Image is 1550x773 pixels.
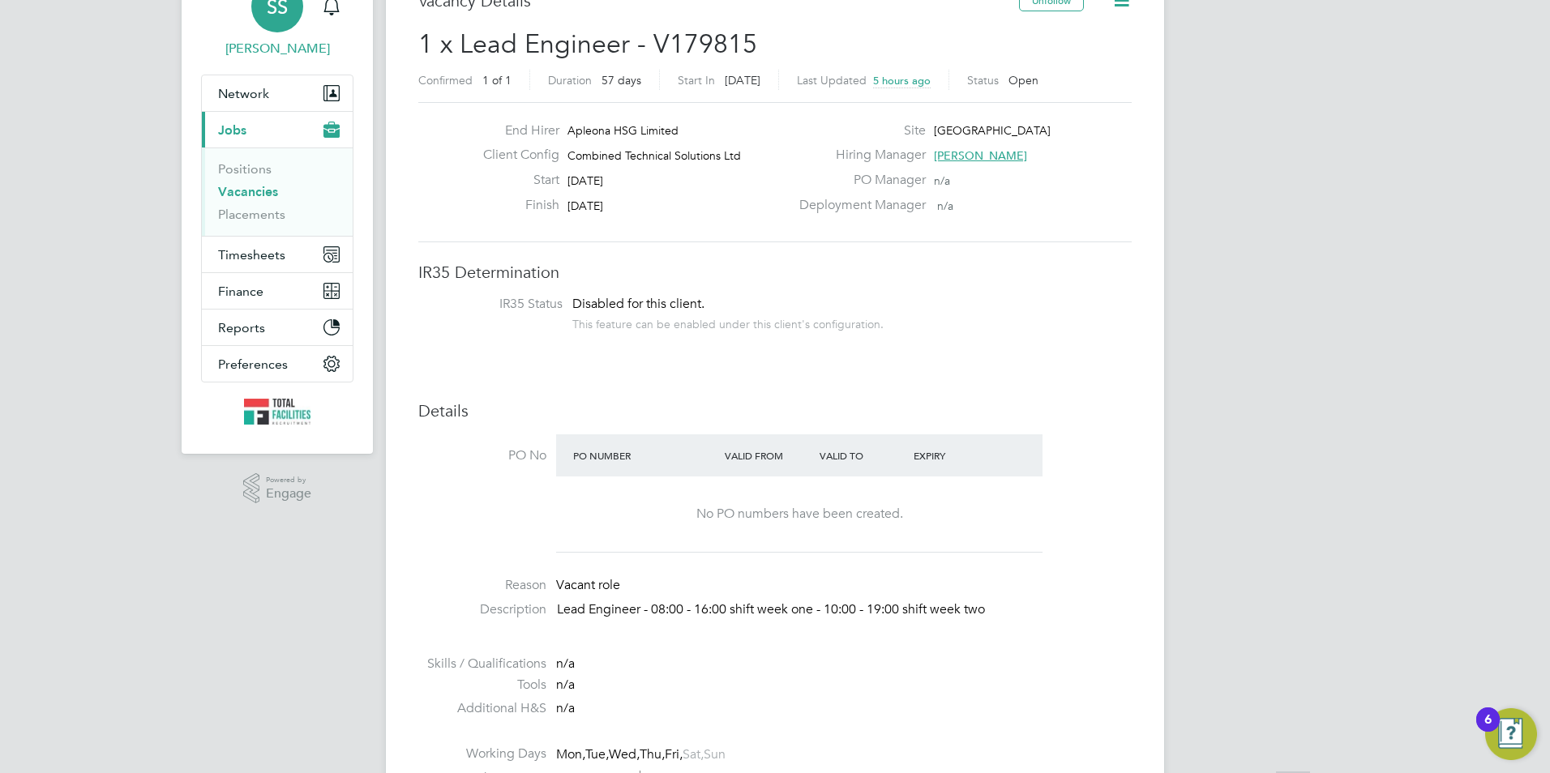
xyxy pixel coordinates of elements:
a: Placements [218,207,285,222]
div: No PO numbers have been created. [572,506,1026,523]
span: Disabled for this client. [572,296,704,312]
button: Jobs [202,112,353,147]
div: 6 [1484,720,1492,741]
button: Timesheets [202,237,353,272]
div: Jobs [202,147,353,236]
button: Open Resource Center, 6 new notifications [1485,708,1537,760]
div: Valid From [721,441,816,470]
div: Expiry [910,441,1004,470]
label: Skills / Qualifications [418,656,546,673]
span: Finance [218,284,263,299]
label: Description [418,601,546,618]
label: Start [470,172,559,189]
span: Engage [266,487,311,501]
button: Reports [202,310,353,345]
a: Powered byEngage [243,473,312,504]
span: n/a [556,677,575,693]
button: Preferences [202,346,353,382]
p: Lead Engineer - 08:00 - 16:00 shift week one - 10:00 - 19:00 shift week two [557,601,1132,618]
span: Reports [218,320,265,335]
h3: Details [418,400,1132,421]
span: Fri, [665,746,683,762]
a: Vacancies [218,184,278,199]
span: [PERSON_NAME] [934,148,1027,163]
span: 57 days [602,73,641,88]
span: n/a [937,199,953,213]
span: Apleona HSG Limited [567,123,679,138]
h3: IR35 Determination [418,262,1132,283]
label: PO No [418,447,546,464]
label: Status [967,73,999,88]
img: tfrecruitment-logo-retina.png [244,399,310,425]
label: Hiring Manager [790,147,926,164]
label: IR35 Status [435,296,563,313]
span: Combined Technical Solutions Ltd [567,148,741,163]
label: Site [790,122,926,139]
span: [DATE] [567,199,603,213]
span: [GEOGRAPHIC_DATA] [934,123,1051,138]
label: Last Updated [797,73,867,88]
label: Reason [418,577,546,594]
span: Preferences [218,357,288,372]
label: Client Config [470,147,559,164]
span: 1 x Lead Engineer - V179815 [418,28,757,60]
label: Working Days [418,745,546,762]
button: Finance [202,273,353,309]
span: [DATE] [725,73,760,88]
span: Tue, [585,746,609,762]
label: End Hirer [470,122,559,139]
label: PO Manager [790,172,926,189]
span: 1 of 1 [482,73,512,88]
span: Powered by [266,473,311,487]
label: Deployment Manager [790,197,926,214]
button: Network [202,75,353,111]
span: n/a [556,700,575,716]
div: This feature can be enabled under this client's configuration. [572,313,884,331]
label: Start In [678,73,715,88]
span: n/a [934,173,950,188]
div: PO Number [569,441,721,470]
label: Duration [548,73,592,88]
label: Confirmed [418,73,473,88]
span: Sam Skinner [201,39,353,58]
label: Tools [418,677,546,694]
label: Additional H&S [418,700,546,717]
span: Network [218,86,269,101]
a: Go to home page [201,399,353,425]
label: Finish [470,197,559,214]
span: Open [1008,73,1038,88]
a: Positions [218,161,272,177]
span: Sat, [683,746,704,762]
span: Wed, [609,746,640,762]
div: Valid To [816,441,910,470]
span: n/a [556,656,575,672]
span: Jobs [218,122,246,138]
span: Sun [704,746,726,762]
span: Timesheets [218,247,285,263]
span: Thu, [640,746,665,762]
span: [DATE] [567,173,603,188]
span: Mon, [556,746,585,762]
span: Vacant role [556,577,620,593]
span: 5 hours ago [873,74,931,88]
